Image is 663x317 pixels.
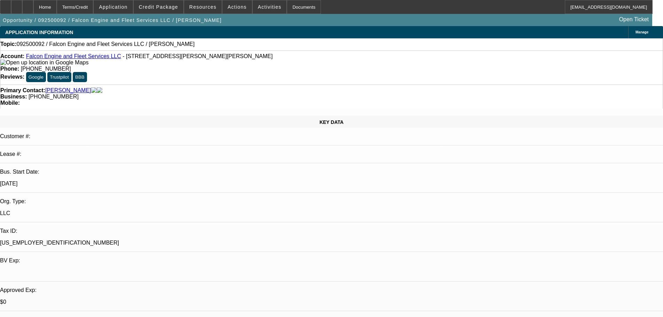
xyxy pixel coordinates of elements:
span: KEY DATA [319,119,344,125]
strong: Primary Contact: [0,87,45,94]
button: Credit Package [134,0,183,14]
button: Resources [184,0,222,14]
span: Manage [636,30,648,34]
strong: Reviews: [0,74,24,80]
span: 092500092 / Falcon Engine and Fleet Services LLC / [PERSON_NAME] [17,41,195,47]
strong: Business: [0,94,27,100]
span: APPLICATION INFORMATION [5,30,73,35]
button: Application [94,0,133,14]
a: [PERSON_NAME] [45,87,91,94]
span: [PHONE_NUMBER] [21,66,71,72]
strong: Phone: [0,66,19,72]
span: Opportunity / 092500092 / Falcon Engine and Fleet Services LLC / [PERSON_NAME] [3,17,222,23]
span: Activities [258,4,282,10]
button: BBB [73,72,87,82]
span: [PHONE_NUMBER] [29,94,79,100]
button: Trustpilot [47,72,71,82]
span: Resources [189,4,216,10]
button: Activities [253,0,287,14]
span: Application [99,4,127,10]
strong: Account: [0,53,24,59]
span: - [STREET_ADDRESS][PERSON_NAME][PERSON_NAME] [123,53,273,59]
a: Open Ticket [616,14,652,25]
img: facebook-icon.png [91,87,97,94]
a: View Google Maps [0,60,88,65]
img: Open up location in Google Maps [0,60,88,66]
img: linkedin-icon.png [97,87,102,94]
span: Actions [228,4,247,10]
button: Actions [222,0,252,14]
a: Falcon Engine and Fleet Services LLC [26,53,121,59]
strong: Mobile: [0,100,20,106]
span: Credit Package [139,4,178,10]
button: Google [26,72,46,82]
strong: Topic: [0,41,17,47]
